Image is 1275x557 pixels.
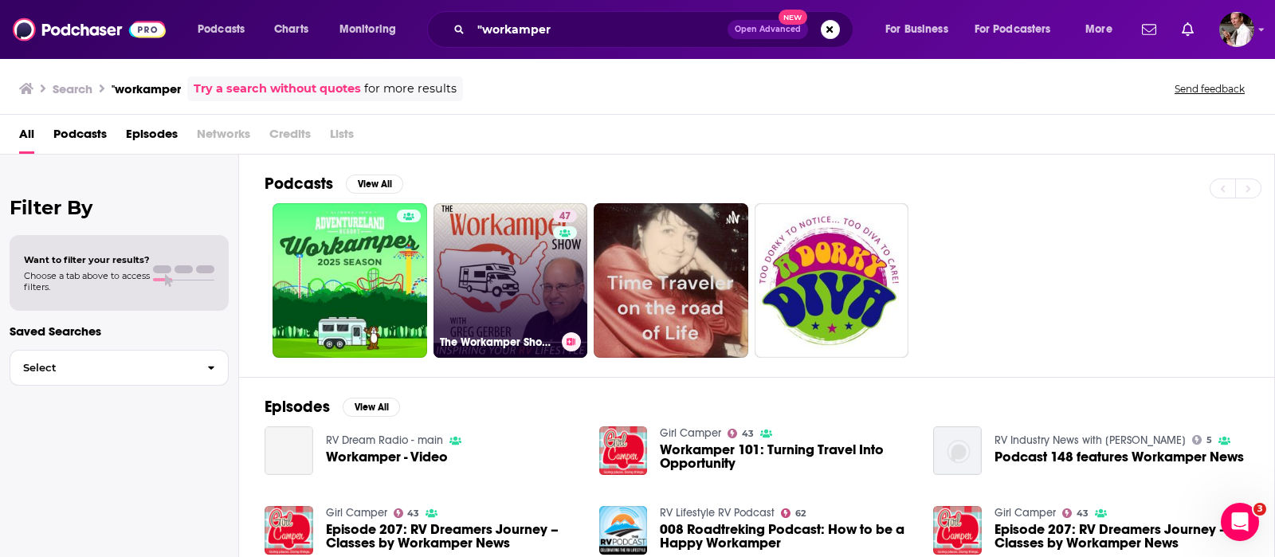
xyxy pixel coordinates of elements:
[553,210,577,222] a: 47
[599,506,648,555] img: 008 Roadtreking Podcast: How to be a Happy Workamper
[197,121,250,154] span: Networks
[1219,12,1254,47] img: User Profile
[265,397,330,417] h2: Episodes
[975,18,1051,41] span: For Podcasters
[264,17,318,42] a: Charts
[265,174,403,194] a: PodcastsView All
[265,506,313,555] img: Episode 207: RV Dreamers Journey – Classes by Workamper News
[994,450,1244,464] a: Podcast 148 features Workamper News
[1221,503,1259,541] iframe: Intercom live chat
[933,506,982,555] img: Episode 207: RV Dreamers Journey – Classes by Workamper News
[933,426,982,475] img: Podcast 148 features Workamper News
[326,506,387,520] a: Girl Camper
[1192,435,1212,445] a: 5
[346,175,403,194] button: View All
[994,433,1186,447] a: RV Industry News with Greg Gerber
[1074,17,1132,42] button: open menu
[112,81,181,96] h3: "workamper
[885,18,948,41] span: For Business
[1219,12,1254,47] span: Logged in as Quarto
[326,433,443,447] a: RV Dream Radio - main
[53,81,92,96] h3: Search
[660,506,775,520] a: RV Lifestyle RV Podcast
[1219,12,1254,47] button: Show profile menu
[994,506,1056,520] a: Girl Camper
[330,121,354,154] span: Lists
[964,17,1074,42] button: open menu
[19,121,34,154] a: All
[186,17,265,42] button: open menu
[364,80,457,98] span: for more results
[779,10,807,25] span: New
[1206,437,1212,444] span: 5
[24,254,150,265] span: Want to filter your results?
[269,121,311,154] span: Credits
[781,508,806,518] a: 62
[394,508,420,518] a: 43
[660,443,914,470] a: Workamper 101: Turning Travel Into Opportunity
[10,363,194,373] span: Select
[1175,16,1200,43] a: Show notifications dropdown
[874,17,968,42] button: open menu
[735,25,801,33] span: Open Advanced
[1062,508,1089,518] a: 43
[742,430,754,437] span: 43
[660,523,914,550] a: 008 Roadtreking Podcast: How to be a Happy Workamper
[559,209,571,225] span: 47
[274,18,308,41] span: Charts
[407,510,419,517] span: 43
[326,450,448,464] a: Workamper - Video
[1170,82,1249,96] button: Send feedback
[265,174,333,194] h2: Podcasts
[471,17,728,42] input: Search podcasts, credits, & more...
[1253,503,1266,516] span: 3
[1136,16,1163,43] a: Show notifications dropdown
[994,523,1249,550] a: Episode 207: RV Dreamers Journey – Classes by Workamper News
[1085,18,1112,41] span: More
[442,11,869,48] div: Search podcasts, credits, & more...
[10,350,229,386] button: Select
[10,324,229,339] p: Saved Searches
[795,510,806,517] span: 62
[24,270,150,292] span: Choose a tab above to access filters.
[194,80,361,98] a: Try a search without quotes
[339,18,396,41] span: Monitoring
[53,121,107,154] a: Podcasts
[728,20,808,39] button: Open AdvancedNew
[599,426,648,475] img: Workamper 101: Turning Travel Into Opportunity
[126,121,178,154] a: Episodes
[265,426,313,475] a: Workamper - Video
[1077,510,1089,517] span: 43
[343,398,400,417] button: View All
[265,397,400,417] a: EpisodesView All
[326,523,580,550] a: Episode 207: RV Dreamers Journey – Classes by Workamper News
[198,18,245,41] span: Podcasts
[660,426,721,440] a: Girl Camper
[728,429,754,438] a: 43
[440,335,555,349] h3: The Workamper Show Podcast
[10,196,229,219] h2: Filter By
[433,203,588,358] a: 47The Workamper Show Podcast
[13,14,166,45] img: Podchaser - Follow, Share and Rate Podcasts
[328,17,417,42] button: open menu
